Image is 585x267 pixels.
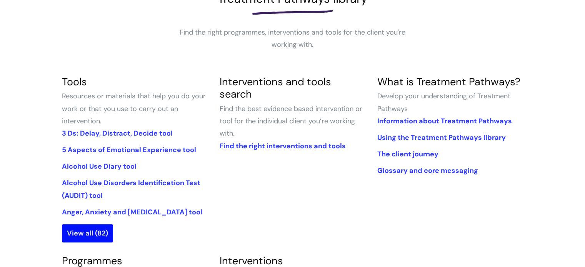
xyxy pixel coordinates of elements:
a: Alcohol Use Disorders Identification Test (AUDIT) tool [62,178,200,200]
a: What is Treatment Pathways? [377,75,520,88]
span: Develop your understanding of Treatment Pathways [377,91,510,113]
a: Information about Treatment Pathways [377,116,512,126]
a: Using the Treatment Pathways library [377,133,505,142]
a: Alcohol Use Diary tool [62,162,137,171]
a: 5 Aspects of Emotional Experience tool [62,145,196,154]
p: Find the right programmes, interventions and tools for the client you're working with. [177,26,408,51]
a: Glossary and core messaging [377,166,478,175]
span: Resources or materials that help you do your work or that you use to carry out an intervention. [62,91,206,126]
a: The client journey [377,149,438,159]
a: Tools [62,75,87,88]
span: Find the best evidence based intervention or tool for the individual client you’re working with. [219,104,362,138]
a: 3 Ds: Delay, Distract, Decide tool [62,129,173,138]
a: Anger, Anxiety and [MEDICAL_DATA] tool [62,207,202,217]
a: Find the right interventions and tools [219,141,345,151]
a: Interventions and tools search [219,75,331,101]
a: View all (82) [62,224,113,242]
